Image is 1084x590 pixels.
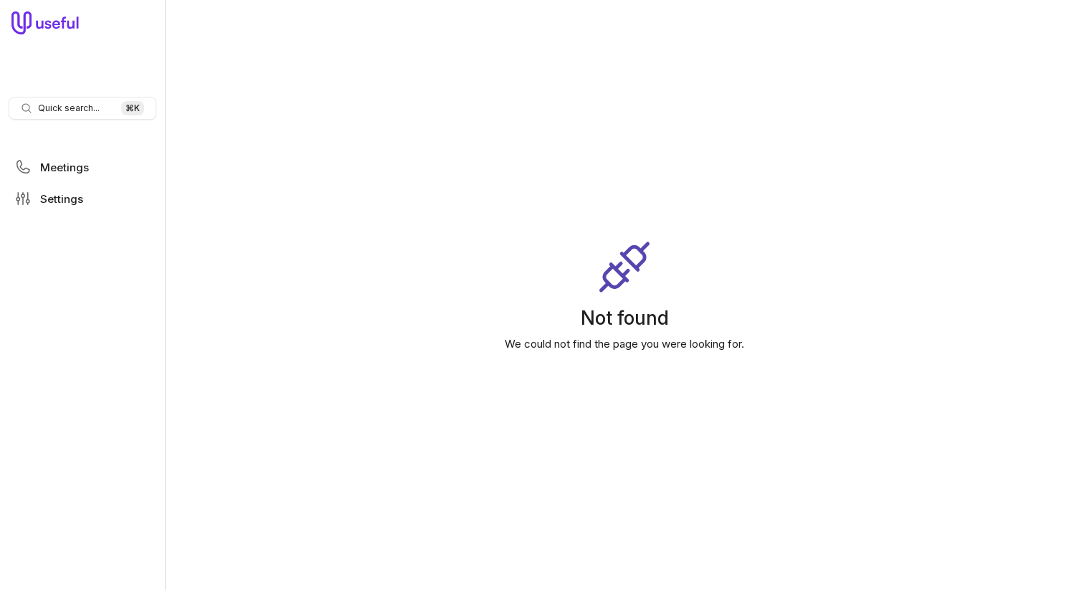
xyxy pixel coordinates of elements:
h1: Not found [165,306,1084,329]
a: Settings [9,186,156,211]
a: Meetings [9,154,156,180]
p: We could not find the page you were looking for. [165,335,1084,352]
span: Quick search... [38,103,100,114]
span: Meetings [40,162,89,173]
kbd: ⌘ K [121,101,144,115]
span: Settings [40,194,83,204]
